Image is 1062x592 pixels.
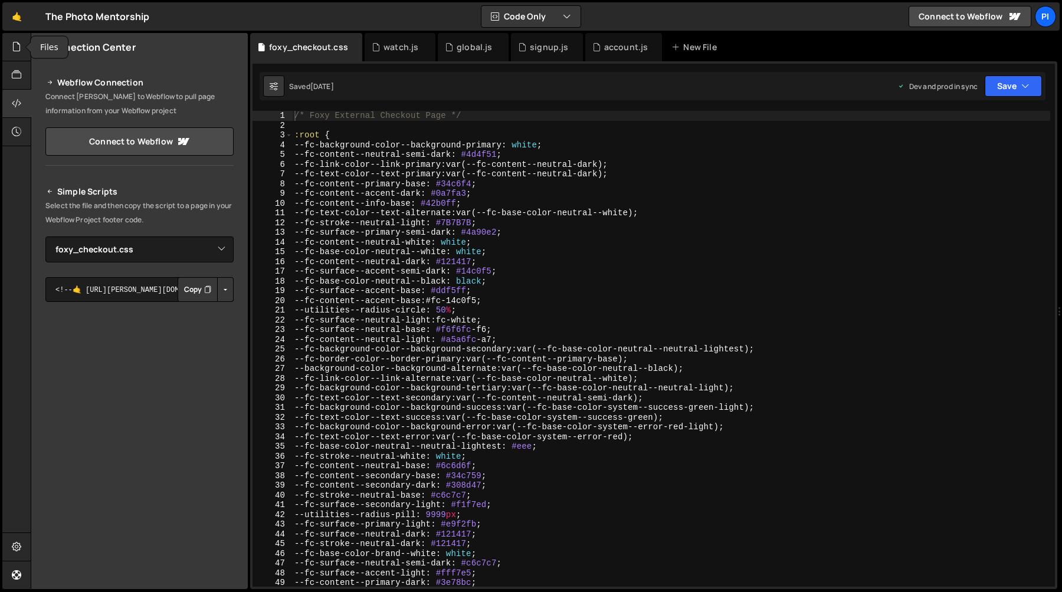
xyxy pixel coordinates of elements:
[253,539,293,549] div: 45
[897,81,978,91] div: Dev and prod in sync
[253,549,293,559] div: 46
[253,374,293,384] div: 28
[253,413,293,423] div: 32
[31,37,68,58] div: Files
[45,75,234,90] h2: Webflow Connection
[383,41,418,53] div: watch.js
[253,344,293,354] div: 25
[253,325,293,335] div: 23
[253,286,293,296] div: 19
[253,199,293,209] div: 10
[45,185,234,199] h2: Simple Scripts
[253,335,293,345] div: 24
[289,81,334,91] div: Saved
[45,435,235,541] iframe: YouTube video player
[253,208,293,218] div: 11
[45,277,234,302] textarea: <!--🤙 [URL][PERSON_NAME][DOMAIN_NAME]> <script>document.addEventListener("DOMContentLoaded", func...
[253,393,293,403] div: 30
[253,481,293,491] div: 39
[178,277,234,302] div: Button group with nested dropdown
[457,41,492,53] div: global.js
[253,238,293,248] div: 14
[253,500,293,510] div: 41
[253,354,293,364] div: 26
[253,568,293,578] div: 48
[530,41,568,53] div: signup.js
[45,321,235,427] iframe: YouTube video player
[1035,6,1056,27] a: Pi
[253,558,293,568] div: 47
[253,111,293,121] div: 1
[671,41,721,53] div: New File
[45,9,149,24] div: The Photo Mentorship
[253,179,293,189] div: 8
[253,228,293,238] div: 13
[253,364,293,374] div: 27
[253,160,293,170] div: 6
[253,491,293,501] div: 40
[253,422,293,432] div: 33
[253,305,293,315] div: 21
[45,41,136,54] h2: Connection Center
[253,510,293,520] div: 42
[45,90,234,118] p: Connect [PERSON_NAME] to Webflow to pull page information from your Webflow project
[253,315,293,325] div: 22
[253,218,293,228] div: 12
[253,257,293,267] div: 16
[253,452,293,462] div: 36
[253,442,293,452] div: 35
[253,432,293,442] div: 34
[481,6,581,27] button: Code Only
[253,121,293,131] div: 2
[253,403,293,413] div: 31
[253,267,293,277] div: 17
[253,189,293,199] div: 9
[178,277,218,302] button: Copy
[909,6,1031,27] a: Connect to Webflow
[253,529,293,540] div: 44
[253,461,293,471] div: 37
[253,578,293,588] div: 49
[253,471,293,481] div: 38
[253,296,293,306] div: 20
[310,81,334,91] div: [DATE]
[253,140,293,150] div: 4
[45,127,234,156] a: Connect to Webflow
[604,41,648,53] div: account.js
[45,199,234,227] p: Select the file and then copy the script to a page in your Webflow Project footer code.
[253,519,293,529] div: 43
[253,169,293,179] div: 7
[253,130,293,140] div: 3
[269,41,348,53] div: foxy_checkout.css
[253,277,293,287] div: 18
[253,150,293,160] div: 5
[253,247,293,257] div: 15
[985,75,1042,97] button: Save
[253,383,293,393] div: 29
[2,2,31,31] a: 🤙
